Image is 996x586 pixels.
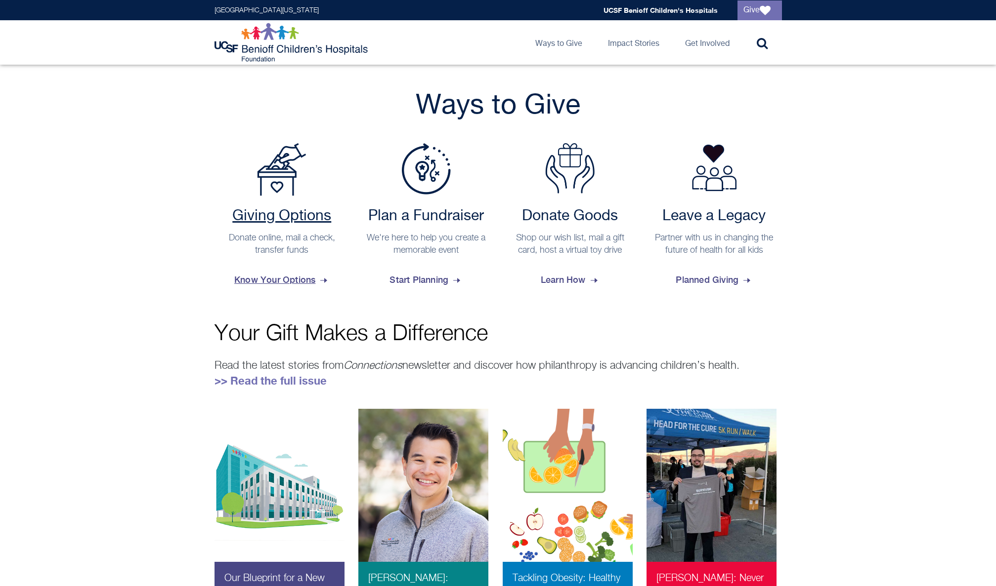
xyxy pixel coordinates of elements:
[363,207,489,225] h2: Plan a Fundraiser
[257,143,306,196] img: Payment Options
[358,143,494,293] a: Plan a Fundraiser Plan a Fundraiser We're here to help you create a memorable event Start Planning
[651,232,777,257] p: Partner with us in changing the future of health for all kids
[215,374,327,387] a: >> Read the full issue
[647,143,782,293] a: Leave a Legacy Partner with us in changing the future of health for all kids Planned Giving
[651,207,777,225] h2: Leave a Legacy
[508,232,633,257] p: Shop our wish list, mail a gift card, host a virtual toy drive
[219,232,345,257] p: Donate online, mail a check, transfer funds
[215,323,782,345] p: Your Gift Makes a Difference
[219,207,345,225] h2: Giving Options
[215,143,350,293] a: Payment Options Giving Options Donate online, mail a check, transfer funds Know Your Options
[344,360,402,371] em: Connections
[545,143,595,194] img: Donate Goods
[604,6,718,14] a: UCSF Benioff Children's Hospitals
[215,357,782,389] p: Read the latest stories from newsletter and discover how philanthropy is advancing children’s hea...
[215,23,370,62] img: Logo for UCSF Benioff Children's Hospitals Foundation
[401,143,451,195] img: Plan a Fundraiser
[215,7,319,14] a: [GEOGRAPHIC_DATA][US_STATE]
[676,267,752,293] span: Planned Giving
[527,20,590,65] a: Ways to Give
[677,20,737,65] a: Get Involved
[215,89,782,123] h2: Ways to Give
[508,207,633,225] h2: Donate Goods
[234,267,329,293] span: Know Your Options
[390,267,462,293] span: Start Planning
[600,20,667,65] a: Impact Stories
[737,0,782,20] a: Give
[363,232,489,257] p: We're here to help you create a memorable event
[503,143,638,293] a: Donate Goods Donate Goods Shop our wish list, mail a gift card, host a virtual toy drive Learn How
[541,267,600,293] span: Learn How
